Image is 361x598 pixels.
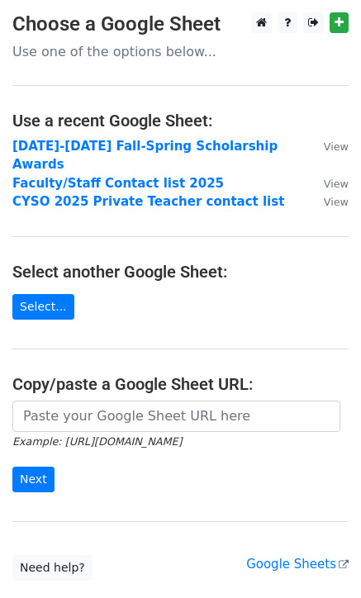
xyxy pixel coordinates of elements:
[12,467,55,492] input: Next
[307,139,349,154] a: View
[307,176,349,191] a: View
[12,374,349,394] h4: Copy/paste a Google Sheet URL:
[12,176,224,191] a: Faculty/Staff Contact list 2025
[12,555,93,581] a: Need help?
[307,194,349,209] a: View
[12,43,349,60] p: Use one of the options below...
[246,557,349,572] a: Google Sheets
[324,196,349,208] small: View
[12,401,340,432] input: Paste your Google Sheet URL here
[12,262,349,282] h4: Select another Google Sheet:
[324,140,349,153] small: View
[12,111,349,131] h4: Use a recent Google Sheet:
[12,435,182,448] small: Example: [URL][DOMAIN_NAME]
[12,294,74,320] a: Select...
[12,194,284,209] a: CYSO 2025 Private Teacher contact list
[12,139,278,173] a: [DATE]-[DATE] Fall-Spring Scholarship Awards
[12,12,349,36] h3: Choose a Google Sheet
[324,178,349,190] small: View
